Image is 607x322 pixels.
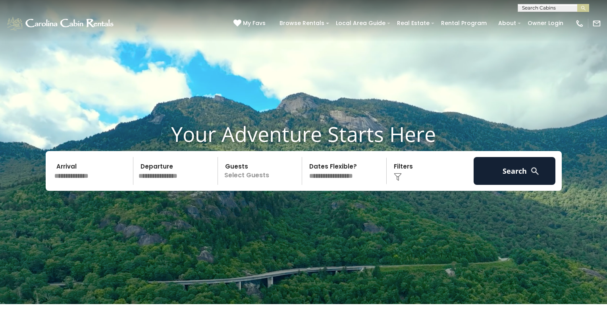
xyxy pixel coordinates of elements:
[530,166,540,176] img: search-regular-white.png
[474,157,556,185] button: Search
[437,17,491,29] a: Rental Program
[524,17,567,29] a: Owner Login
[393,17,434,29] a: Real Estate
[592,19,601,28] img: mail-regular-white.png
[494,17,520,29] a: About
[220,157,302,185] p: Select Guests
[6,16,116,31] img: White-1-1-2.png
[233,19,268,28] a: My Favs
[243,19,266,27] span: My Favs
[6,122,601,146] h1: Your Adventure Starts Here
[332,17,389,29] a: Local Area Guide
[276,17,328,29] a: Browse Rentals
[394,173,402,181] img: filter--v1.png
[575,19,584,28] img: phone-regular-white.png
